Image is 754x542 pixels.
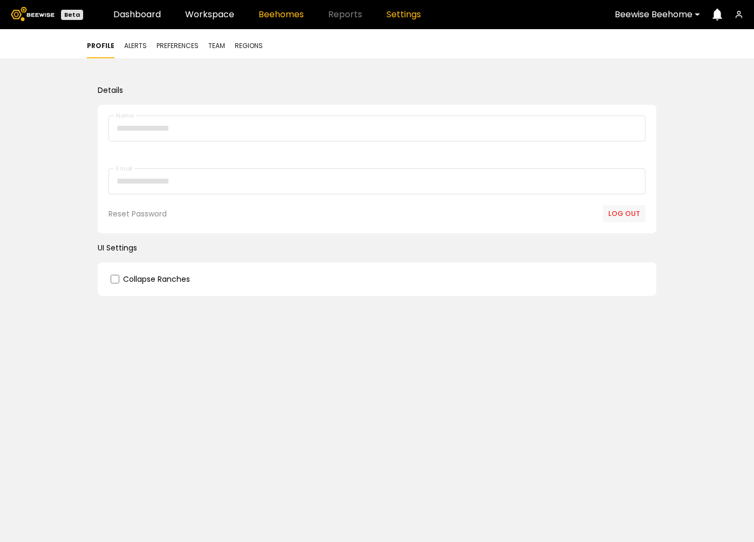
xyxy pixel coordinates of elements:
a: Dashboard [113,10,161,19]
a: Settings [386,10,421,19]
button: Alerts [124,41,147,51]
h2: UI Settings [98,244,656,252]
button: Team [208,41,225,51]
a: Workspace [185,10,234,19]
button: Regions [235,41,263,51]
div: Beta [61,10,83,20]
span: Reports [328,10,362,19]
button: Preferences [157,41,199,51]
button: Log out [603,205,646,222]
div: Reset Password [108,210,167,218]
a: Beehomes [259,10,304,19]
button: Profile [87,41,114,51]
h2: Details [98,86,656,94]
img: Beewise logo [11,7,55,21]
label: Collapse Ranches [123,275,190,283]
